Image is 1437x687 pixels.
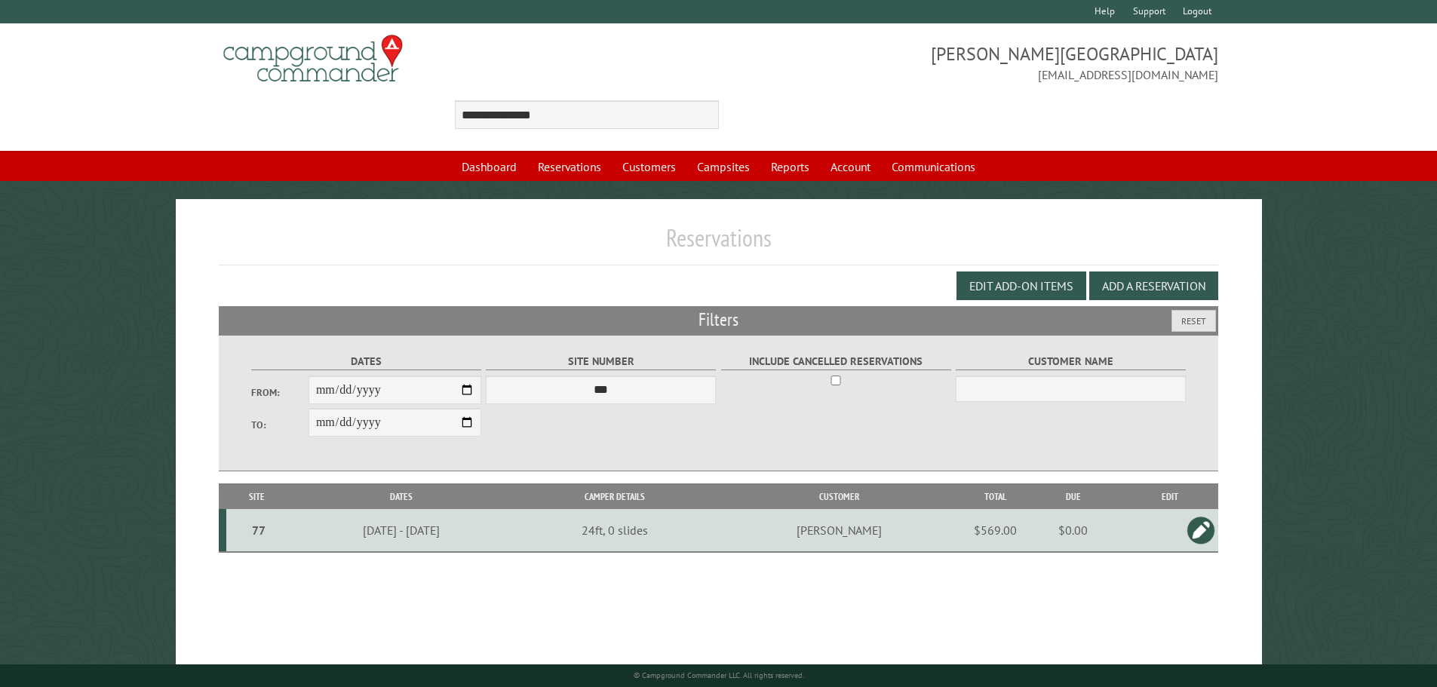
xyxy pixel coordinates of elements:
[719,41,1219,84] span: [PERSON_NAME][GEOGRAPHIC_DATA] [EMAIL_ADDRESS][DOMAIN_NAME]
[219,29,407,88] img: Campground Commander
[219,223,1219,265] h1: Reservations
[956,353,1186,370] label: Customer Name
[232,523,285,538] div: 77
[721,353,951,370] label: Include Cancelled Reservations
[821,152,880,181] a: Account
[883,152,984,181] a: Communications
[453,152,526,181] a: Dashboard
[1121,483,1218,510] th: Edit
[219,306,1219,335] h2: Filters
[965,483,1025,510] th: Total
[762,152,818,181] a: Reports
[1025,483,1121,510] th: Due
[529,152,610,181] a: Reservations
[251,418,309,432] label: To:
[251,385,309,400] label: From:
[1025,509,1121,552] td: $0.00
[290,523,513,538] div: [DATE] - [DATE]
[613,152,685,181] a: Customers
[515,483,714,510] th: Camper Details
[714,483,965,510] th: Customer
[1089,271,1218,300] button: Add a Reservation
[688,152,759,181] a: Campsites
[1171,310,1216,332] button: Reset
[486,353,716,370] label: Site Number
[515,509,714,552] td: 24ft, 0 slides
[956,271,1086,300] button: Edit Add-on Items
[287,483,515,510] th: Dates
[714,509,965,552] td: [PERSON_NAME]
[251,353,481,370] label: Dates
[634,670,804,680] small: © Campground Commander LLC. All rights reserved.
[965,509,1025,552] td: $569.00
[226,483,287,510] th: Site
